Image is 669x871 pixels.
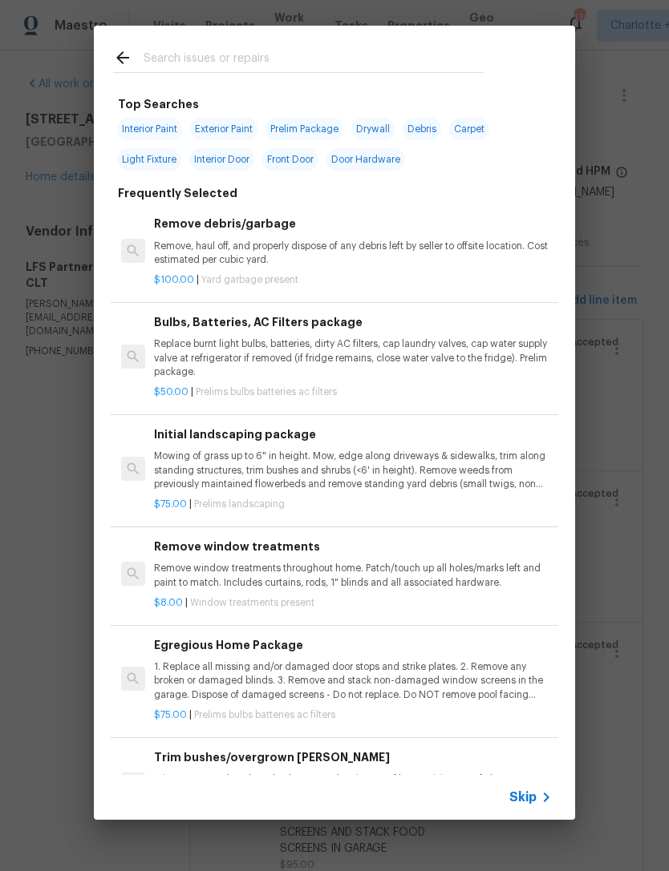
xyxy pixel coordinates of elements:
input: Search issues or repairs [144,48,484,72]
h6: Bulbs, Batteries, AC Filters package [154,313,552,331]
span: Prelim Package [266,118,343,140]
span: Exterior Paint [190,118,257,140]
span: Carpet [449,118,489,140]
span: Drywall [351,118,395,140]
h6: Trim bushes/overgrown [PERSON_NAME] [154,748,552,766]
p: Remove window treatments throughout home. Patch/touch up all holes/marks left and paint to match.... [154,562,552,589]
span: Interior Door [189,148,254,171]
span: $8.00 [154,598,183,607]
span: $75.00 [154,710,187,720]
p: | [154,498,552,511]
h6: Remove window treatments [154,538,552,555]
span: Interior Paint [117,118,182,140]
p: | [154,708,552,722]
p: 1. Replace all missing and/or damaged door stops and strike plates. 2. Remove any broken or damag... [154,660,552,701]
h6: Frequently Selected [118,184,237,202]
span: $50.00 [154,387,189,397]
span: Light Fixture [117,148,181,171]
p: | [154,273,552,287]
p: Remove, haul off, and properly dispose of any debris left by seller to offsite location. Cost est... [154,240,552,267]
span: Window treatments present [190,598,314,607]
span: Debris [403,118,441,140]
p: Replace burnt light bulbs, batteries, dirty AC filters, cap laundry valves, cap water supply valv... [154,337,552,378]
p: Trim overgrown hegdes & bushes around perimeter of home giving 12" of clearance. Properly dispose... [154,772,552,800]
span: Prelims bulbs batteries ac filters [196,387,337,397]
p: Mowing of grass up to 6" in height. Mow, edge along driveways & sidewalks, trim along standing st... [154,450,552,490]
span: $100.00 [154,275,194,284]
span: Door Hardware [326,148,405,171]
h6: Egregious Home Package [154,636,552,654]
p: | [154,596,552,610]
h6: Initial landscaping package [154,425,552,443]
span: Yard garbage present [201,275,298,284]
h6: Top Searches [118,95,199,113]
span: Prelims landscaping [194,499,285,509]
span: $75.00 [154,499,187,509]
h6: Remove debris/garbage [154,215,552,232]
span: Skip [509,789,537,805]
p: | [154,385,552,399]
span: Front Door [262,148,318,171]
span: Prelims bulbs batteries ac filters [194,710,335,720]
